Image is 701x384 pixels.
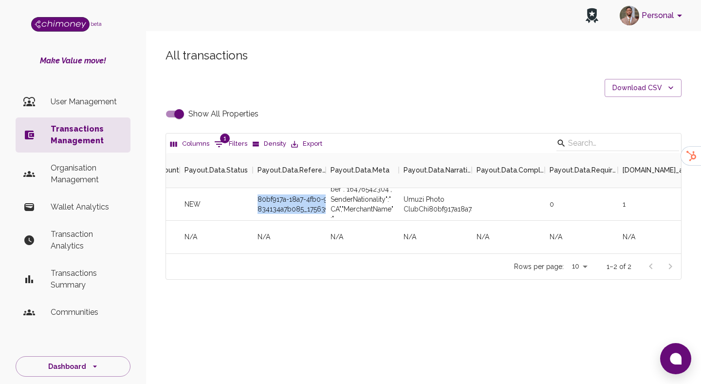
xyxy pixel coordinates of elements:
button: account of current user [616,3,689,28]
span: 1 [220,134,230,143]
div: Payout.Data.Narration [404,153,472,188]
p: Transactions Management [51,123,123,147]
div: Payout.Data.Meta [331,153,389,188]
div: N/A [326,221,399,253]
div: Payout.Data.Meta [326,153,399,188]
div: Payout.Data.Is_approved [623,153,691,188]
p: Rows per page: [514,262,564,271]
div: N/A [253,221,326,253]
p: Transactions Summary [51,268,123,291]
img: avatar [620,6,639,25]
div: Search [556,135,679,153]
div: 0 [545,188,618,221]
div: 1 [618,188,691,221]
div: N/A [180,221,253,253]
div: Payout.Data.Reference [253,153,326,188]
div: Payout.Data.Complete_message [472,153,545,188]
div: Payout.Data.Is_approved [618,153,691,188]
div: Payout.Data.Requires_approval [545,153,618,188]
div: Payout.Data.Narration [399,153,472,188]
div: Payout.Data.Reference [258,153,326,188]
div: Payout.Data.Requires_approval [550,153,618,188]
div: Umuzi Photo ClubChi80bf917a18a74fb09d4c834134a7b085 [399,188,472,221]
p: User Management [51,96,123,108]
div: 80bf917a-18a7-4fb0-9d4c-834134a7b085_1756395809114 [253,188,326,221]
div: N/A [545,221,618,253]
div: Payout.Data.Status [180,153,253,188]
div: Payout.Data.Complete_message [477,153,545,188]
div: [{"Sender":"[DOMAIN_NAME]","SenderAddress":"[STREET_ADDRESS][PERSON_NAME]","SenderCountry":"CA","... [331,116,394,291]
button: Open chat window [660,343,691,374]
div: N/A [472,221,545,253]
div: 10 [568,259,591,273]
h5: All transactions [166,48,682,63]
p: Transaction Analytics [51,229,123,252]
span: Show All Properties [188,108,258,120]
img: Logo [31,17,90,32]
button: Dashboard [16,356,130,377]
p: Communities [51,307,123,318]
p: Wallet Analytics [51,201,123,213]
div: N/A [618,221,691,253]
div: N/A [399,221,472,253]
div: Payout.Data.Amount [107,153,180,188]
p: Organisation Management [51,162,123,186]
button: Density [250,136,289,152]
button: Download CSV [605,79,682,97]
span: beta [91,21,102,27]
p: 1–2 of 2 [607,262,631,271]
div: NEW [180,188,253,221]
input: Search… [568,135,664,151]
button: Show filters [212,136,250,152]
div: Payout.Data.Status [184,153,248,188]
button: Export [289,136,325,152]
button: Select columns [168,136,212,152]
